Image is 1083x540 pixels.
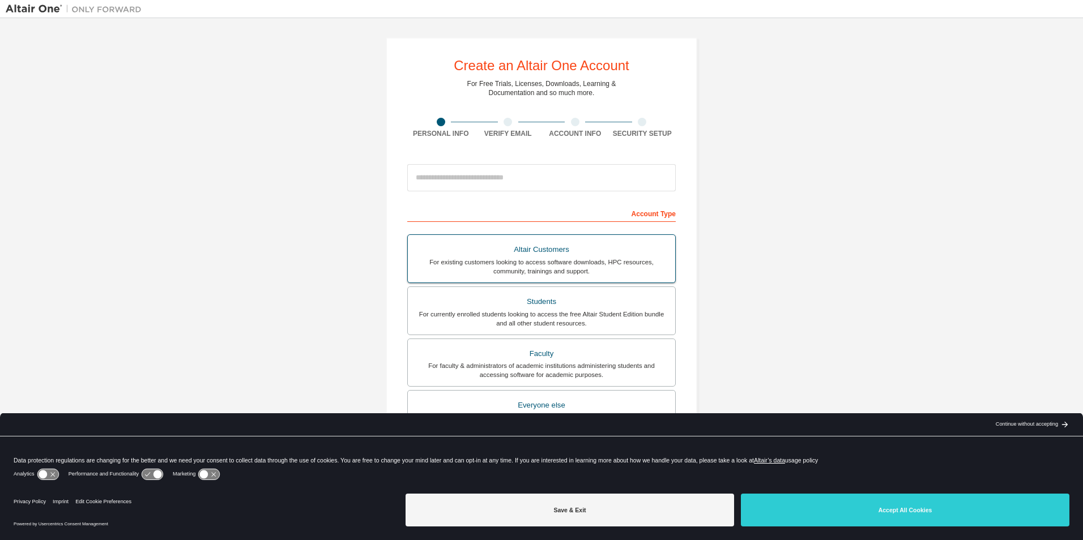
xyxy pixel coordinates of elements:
[415,242,668,258] div: Altair Customers
[6,3,147,15] img: Altair One
[415,294,668,310] div: Students
[467,79,616,97] div: For Free Trials, Licenses, Downloads, Learning & Documentation and so much more.
[475,129,542,138] div: Verify Email
[415,310,668,328] div: For currently enrolled students looking to access the free Altair Student Edition bundle and all ...
[415,361,668,379] div: For faculty & administrators of academic institutions administering students and accessing softwa...
[415,397,668,413] div: Everyone else
[407,204,676,222] div: Account Type
[415,258,668,276] div: For existing customers looking to access software downloads, HPC resources, community, trainings ...
[454,59,629,72] div: Create an Altair One Account
[541,129,609,138] div: Account Info
[415,346,668,362] div: Faculty
[407,129,475,138] div: Personal Info
[609,129,676,138] div: Security Setup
